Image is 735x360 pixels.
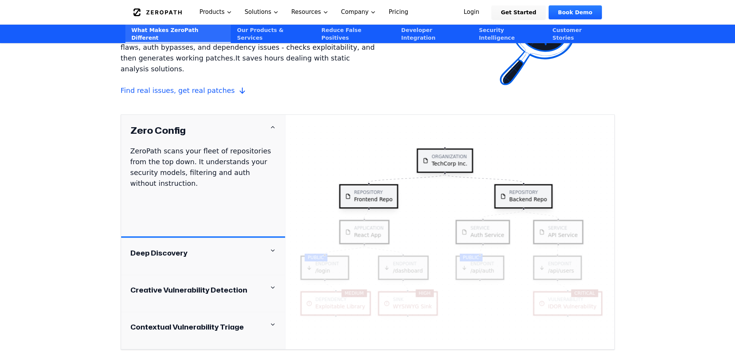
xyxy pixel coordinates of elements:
[130,284,247,295] h4: Creative Vulnerability Detection
[455,256,504,280] div: endpoint/api/authPUBLIC
[231,25,315,43] a: Our Products & Services
[339,220,389,244] div: applicationReact App
[395,25,473,43] a: Developer Integration
[300,256,349,280] div: endpoint/loginPUBLIC
[339,184,398,209] div: repositoryFrontend Repo
[455,220,510,244] div: serviceAuth Service
[121,85,380,96] span: Find real issues, get real patches
[494,184,553,209] div: repositoryBackend Repo
[130,124,186,136] h4: Zero Config
[455,5,489,19] a: Login
[533,220,583,244] div: serviceAPI Service
[121,32,375,62] span: ZeroPath finds the vulnerabilities that matter - including business logic flaws, auth bypasses, a...
[533,256,581,280] div: endpoint/api/users
[130,321,244,332] h4: Contextual Vulnerability Triage
[125,25,231,43] a: What Makes ZeroPath Different
[315,25,395,43] a: Reduce False Positives
[533,291,602,316] div: vulnerabilityIDOR VulnerabilityCRITICAL
[546,25,610,43] a: Customer Stories
[300,291,371,316] div: dependencyExploitable LibraryMEDIUM
[378,256,428,280] div: endpoint/dashboard
[378,291,438,316] div: sinkWYSIWYG SinkHIGH
[121,31,380,96] p: It saves hours dealing with static analysis solutions.
[130,247,188,258] h4: Deep Discovery
[130,146,276,189] p: ZeroPath scans your fleet of repositories from the top down. It understands your security models,...
[473,25,546,43] a: Security Intelligence
[492,5,546,19] a: Get Started
[417,148,473,173] div: organizationTechCorp Inc.
[549,5,602,19] a: Book Demo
